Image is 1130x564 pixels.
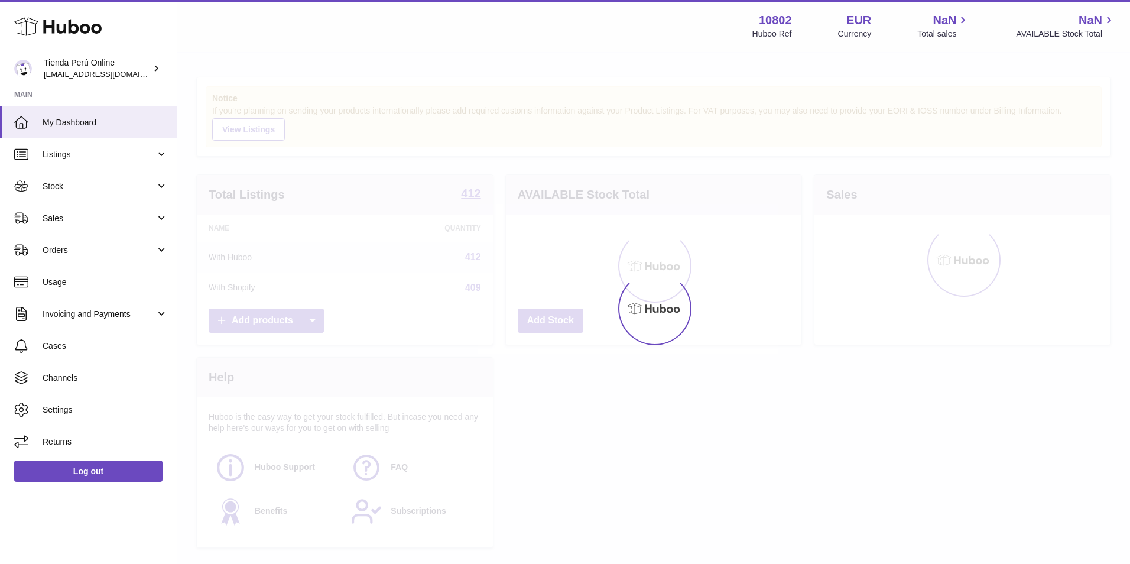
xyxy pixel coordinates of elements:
a: NaN AVAILABLE Stock Total [1016,12,1116,40]
span: Invoicing and Payments [43,309,155,320]
div: Currency [838,28,872,40]
span: Settings [43,404,168,416]
span: My Dashboard [43,117,168,128]
span: Usage [43,277,168,288]
div: Huboo Ref [752,28,792,40]
a: NaN Total sales [917,12,970,40]
span: Total sales [917,28,970,40]
img: internalAdmin-10802@internal.huboo.com [14,60,32,77]
span: NaN [1079,12,1102,28]
a: Log out [14,461,163,482]
span: Channels [43,372,168,384]
span: [EMAIL_ADDRESS][DOMAIN_NAME] [44,69,174,79]
span: NaN [933,12,956,28]
span: Sales [43,213,155,224]
span: Orders [43,245,155,256]
div: Tienda Perú Online [44,57,150,80]
strong: 10802 [759,12,792,28]
span: Cases [43,341,168,352]
span: Returns [43,436,168,448]
span: Stock [43,181,155,192]
strong: EUR [846,12,871,28]
span: Listings [43,149,155,160]
span: AVAILABLE Stock Total [1016,28,1116,40]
